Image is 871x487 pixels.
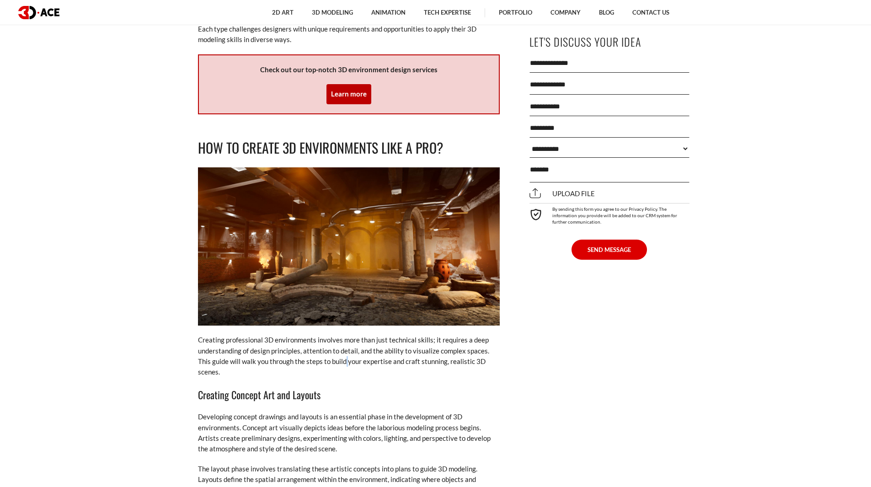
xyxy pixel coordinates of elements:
[198,412,500,455] p: Developing concept drawings and layouts is an essential phase in the development of 3D environmen...
[198,387,500,402] h3: Creating Concept Art and Layouts
[529,189,595,198] span: Upload file
[198,137,500,159] h2: How to Create 3D Environments like a Pro?
[529,32,689,52] p: Let's Discuss Your Idea
[198,167,500,326] img: 3D environment design skyscraper
[18,6,59,19] img: logo dark
[529,203,689,225] div: By sending this form you agree to our Privacy Policy. The information you provide will be added t...
[331,90,367,98] a: Learn more
[572,240,647,260] button: SEND MESSAGE
[198,24,500,45] p: Each type challenges designers with unique requirements and opportunities to apply their 3D model...
[203,64,494,75] p: Check out our top-notch 3D environment design services
[198,335,500,378] p: Creating professional 3D environments involves more than just technical skills; it requires a dee...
